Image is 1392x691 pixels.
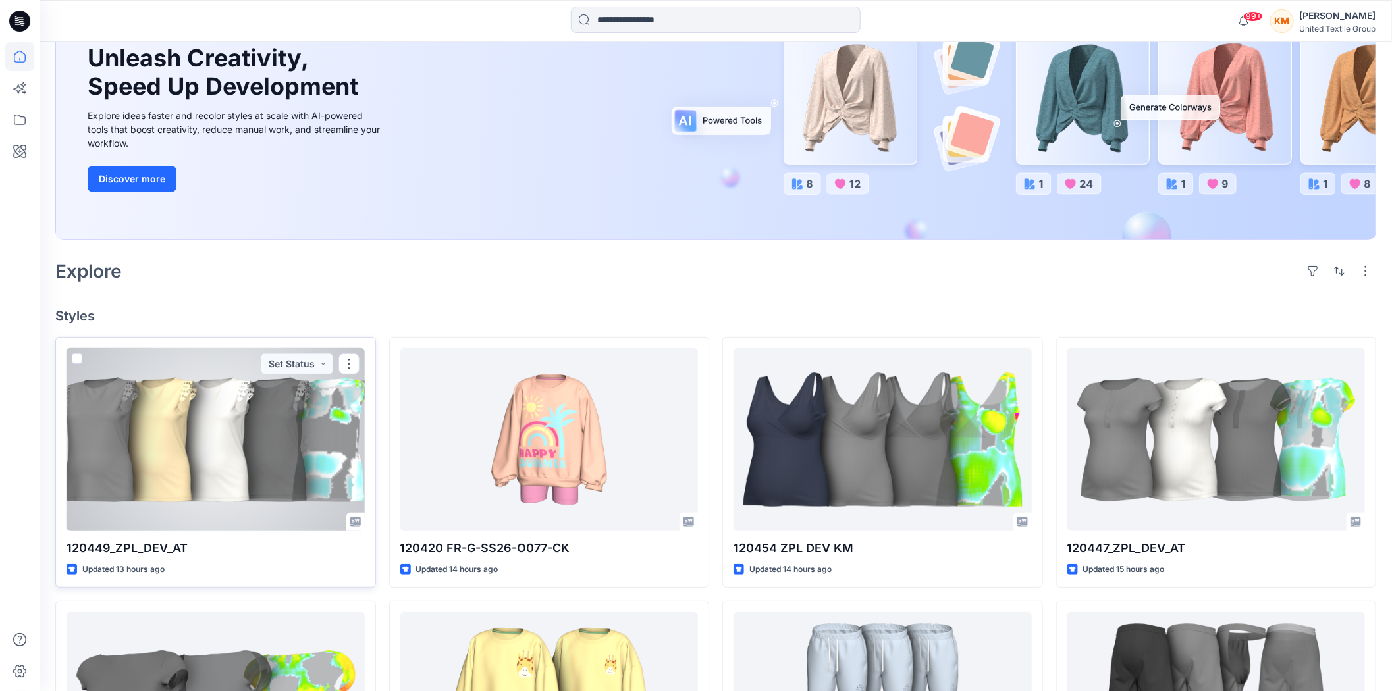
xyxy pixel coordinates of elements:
[400,539,699,557] p: 120420 FR-G-SS26-O077-CK
[1270,9,1294,33] div: KM
[416,563,498,576] p: Updated 14 hours ago
[1299,24,1376,34] div: United Textile Group
[734,348,1032,531] a: 120454 ZPL DEV KM
[1067,539,1366,557] p: 120447_ZPL_DEV_AT
[67,348,365,531] a: 120449_ZPL_DEV_AT
[67,539,365,557] p: 120449_ZPL_DEV_AT
[88,44,364,101] h1: Unleash Creativity, Speed Up Development
[1083,563,1165,576] p: Updated 15 hours ago
[734,539,1032,557] p: 120454 ZPL DEV KM
[400,348,699,531] a: 120420 FR-G-SS26-O077-CK
[749,563,832,576] p: Updated 14 hours ago
[88,166,176,192] button: Discover more
[82,563,165,576] p: Updated 13 hours ago
[1067,348,1366,531] a: 120447_ZPL_DEV_AT
[55,261,122,282] h2: Explore
[1243,11,1263,22] span: 99+
[1299,8,1376,24] div: [PERSON_NAME]
[88,109,384,150] div: Explore ideas faster and recolor styles at scale with AI-powered tools that boost creativity, red...
[88,166,384,192] a: Discover more
[55,308,1376,324] h4: Styles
